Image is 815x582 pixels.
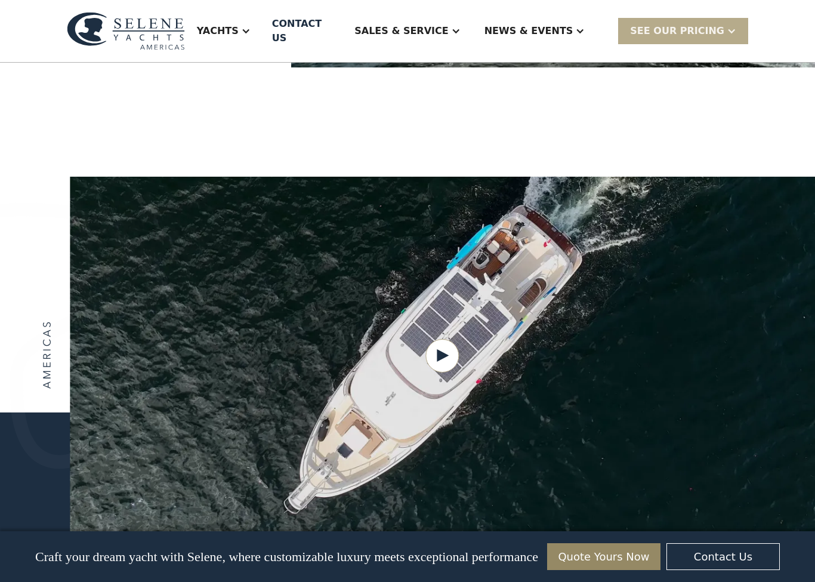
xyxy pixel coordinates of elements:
div: SEE Our Pricing [630,24,724,38]
div: Yachts [185,7,263,55]
div: News & EVENTS [484,24,573,38]
div: Sales & Service [354,24,448,38]
img: logo [67,12,185,50]
a: Contact Us [666,543,780,570]
div: Yachts [197,24,239,38]
a: Quote Yours Now [547,543,660,570]
p: Craft your dream yacht with Selene, where customizable luxury meets exceptional performance [35,549,538,565]
div: News & EVENTS [473,7,597,55]
div: SEE Our Pricing [618,18,748,44]
div: Sales & Service [342,7,472,55]
img: logo [43,322,51,389]
div: Contact US [272,17,334,45]
iframe: YouTube Video [70,177,815,535]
